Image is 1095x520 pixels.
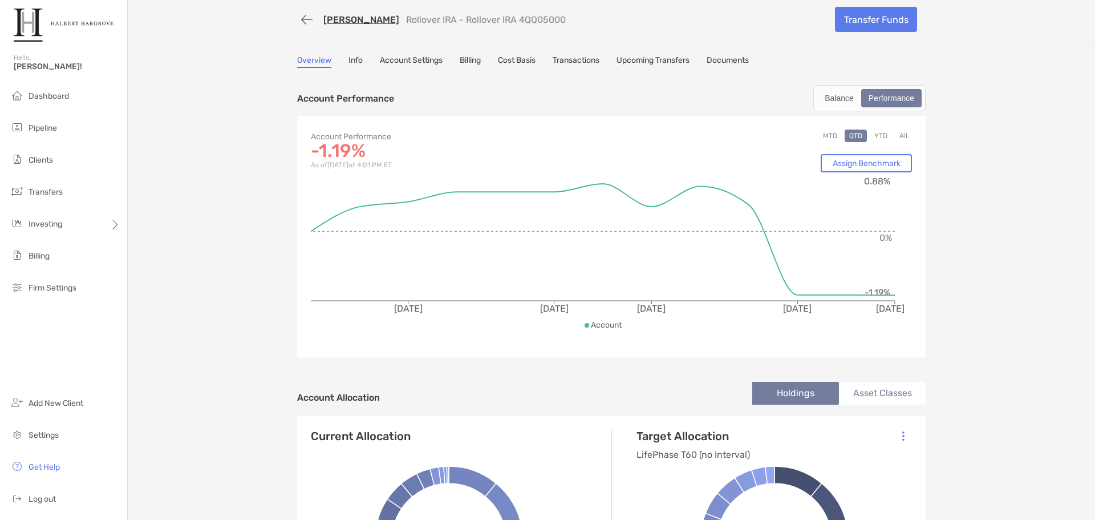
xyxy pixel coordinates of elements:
[10,88,24,102] img: dashboard icon
[29,251,50,261] span: Billing
[297,392,380,403] h4: Account Allocation
[29,155,53,165] span: Clients
[617,55,690,68] a: Upcoming Transfers
[591,318,622,332] p: Account
[311,130,611,144] p: Account Performance
[895,130,912,142] button: All
[636,448,750,462] p: LifePhase T60 (no Interval)
[29,219,62,229] span: Investing
[839,382,926,405] li: Asset Classes
[783,303,812,314] tspan: [DATE]
[707,55,749,68] a: Documents
[323,14,399,25] a: [PERSON_NAME]
[865,287,890,298] tspan: -1.19%
[10,120,24,134] img: pipeline icon
[297,91,394,106] p: Account Performance
[10,396,24,409] img: add_new_client icon
[29,398,83,408] span: Add New Client
[311,144,611,158] p: -1.19%
[29,123,57,133] span: Pipeline
[752,382,839,405] li: Holdings
[10,280,24,294] img: firm-settings icon
[818,130,842,142] button: MTD
[311,158,611,172] p: As of [DATE] at 4:01 PM ET
[862,90,920,106] div: Performance
[10,459,24,473] img: get-help icon
[297,55,331,68] a: Overview
[498,55,536,68] a: Cost Basis
[29,187,63,197] span: Transfers
[835,7,917,32] a: Transfer Funds
[29,430,59,440] span: Settings
[10,248,24,262] img: billing icon
[29,283,76,293] span: Firm Settings
[553,55,599,68] a: Transactions
[813,85,926,111] div: segmented control
[29,494,56,504] span: Log out
[14,5,113,46] img: Zoe Logo
[380,55,443,68] a: Account Settings
[311,429,411,443] h4: Current Allocation
[876,303,905,314] tspan: [DATE]
[845,130,867,142] button: QTD
[879,232,892,243] tspan: 0%
[394,303,423,314] tspan: [DATE]
[348,55,363,68] a: Info
[460,55,481,68] a: Billing
[818,90,860,106] div: Balance
[14,62,120,71] span: [PERSON_NAME]!
[29,91,69,101] span: Dashboard
[637,303,666,314] tspan: [DATE]
[864,176,890,187] tspan: 0.88%
[10,216,24,230] img: investing icon
[10,428,24,441] img: settings icon
[821,154,912,172] a: Assign Benchmark
[870,130,892,142] button: YTD
[10,491,24,505] img: logout icon
[29,462,60,472] span: Get Help
[636,429,750,443] h4: Target Allocation
[10,184,24,198] img: transfers icon
[902,431,905,441] img: Icon List Menu
[10,152,24,166] img: clients icon
[540,303,569,314] tspan: [DATE]
[406,14,566,25] p: Rollover IRA - Rollover IRA 4QQ05000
